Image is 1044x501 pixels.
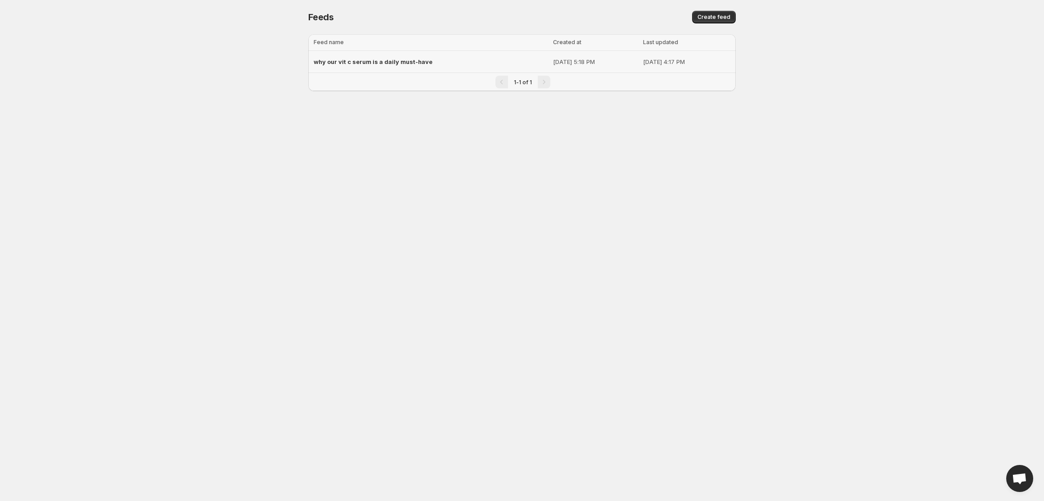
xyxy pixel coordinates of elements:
[697,14,730,21] span: Create feed
[308,12,334,23] span: Feeds
[514,79,532,86] span: 1-1 of 1
[692,11,736,23] button: Create feed
[308,73,736,91] nav: Pagination
[314,39,344,46] span: Feed name
[314,58,432,65] span: why our vit c serum is a daily must-have
[553,39,581,46] span: Created at
[553,57,638,66] p: [DATE] 5:18 PM
[643,39,678,46] span: Last updated
[643,57,730,66] p: [DATE] 4:17 PM
[1006,465,1033,492] div: Open chat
